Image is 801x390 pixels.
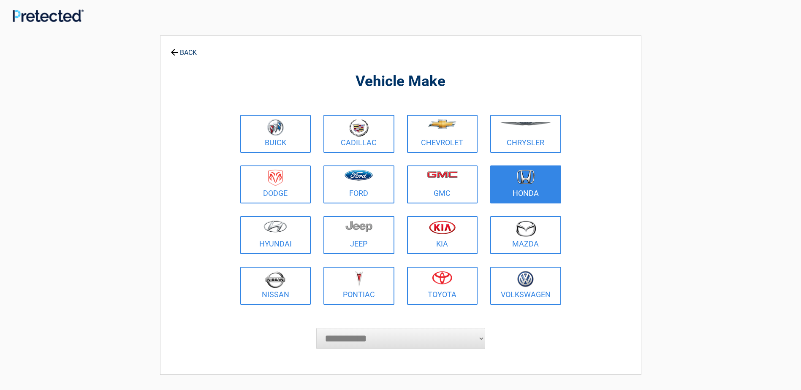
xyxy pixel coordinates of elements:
[349,119,369,137] img: cadillac
[13,9,84,22] img: Main Logo
[267,119,284,136] img: buick
[240,216,311,254] a: Hyundai
[323,267,394,305] a: Pontiac
[429,220,456,234] img: kia
[517,271,534,287] img: volkswagen
[323,165,394,203] a: Ford
[238,72,563,92] h2: Vehicle Make
[169,41,198,56] a: BACK
[265,271,285,288] img: nissan
[263,220,287,233] img: hyundai
[240,165,311,203] a: Dodge
[517,170,535,184] img: honda
[500,122,551,126] img: chrysler
[490,216,561,254] a: Mazda
[355,271,363,287] img: pontiac
[323,115,394,153] a: Cadillac
[427,171,458,178] img: gmc
[240,267,311,305] a: Nissan
[490,267,561,305] a: Volkswagen
[515,220,536,237] img: mazda
[345,220,372,232] img: jeep
[407,216,478,254] a: Kia
[240,115,311,153] a: Buick
[490,115,561,153] a: Chrysler
[323,216,394,254] a: Jeep
[407,267,478,305] a: Toyota
[432,271,452,284] img: toyota
[345,170,373,181] img: ford
[428,119,456,129] img: chevrolet
[268,170,283,186] img: dodge
[407,165,478,203] a: GMC
[407,115,478,153] a: Chevrolet
[490,165,561,203] a: Honda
